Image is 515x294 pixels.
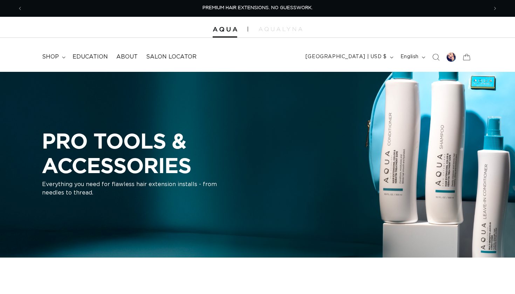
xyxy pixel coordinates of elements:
span: About [116,53,138,61]
span: PREMIUM HAIR EXTENSIONS. NO GUESSWORK. [202,6,313,10]
button: Next announcement [487,2,503,15]
img: aqualyna.com [259,27,302,31]
button: English [396,50,428,64]
summary: shop [38,49,68,65]
a: Education [68,49,112,65]
button: Previous announcement [12,2,28,15]
a: Salon Locator [142,49,201,65]
button: [GEOGRAPHIC_DATA] | USD $ [301,50,396,64]
a: About [112,49,142,65]
span: [GEOGRAPHIC_DATA] | USD $ [305,53,387,61]
span: English [400,53,419,61]
span: Salon Locator [146,53,197,61]
summary: Search [428,49,444,65]
h2: PRO TOOLS & ACCESSORIES [42,129,308,177]
span: shop [42,53,59,61]
span: Education [73,53,108,61]
p: Everything you need for flawless hair extension installs - from needles to thread. [42,180,217,197]
img: Aqua Hair Extensions [213,27,237,32]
